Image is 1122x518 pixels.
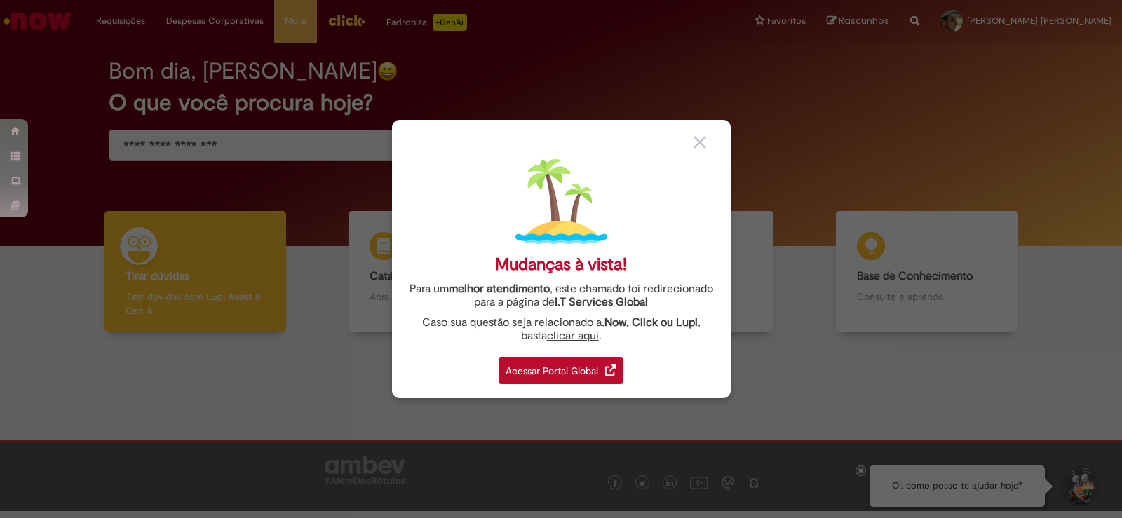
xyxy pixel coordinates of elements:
a: I.T Services Global [555,287,648,309]
img: close_button_grey.png [694,136,706,149]
strong: .Now, Click ou Lupi [602,315,698,329]
a: Acessar Portal Global [499,350,623,384]
a: clicar aqui [547,321,599,343]
strong: melhor atendimento [449,282,550,296]
div: Mudanças à vista! [495,254,627,275]
img: island.png [515,156,607,247]
img: redirect_link.png [605,364,616,376]
div: Caso sua questão seja relacionado a , basta . [403,316,720,343]
div: Para um , este chamado foi redirecionado para a página de [403,282,720,309]
div: Acessar Portal Global [499,357,623,384]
